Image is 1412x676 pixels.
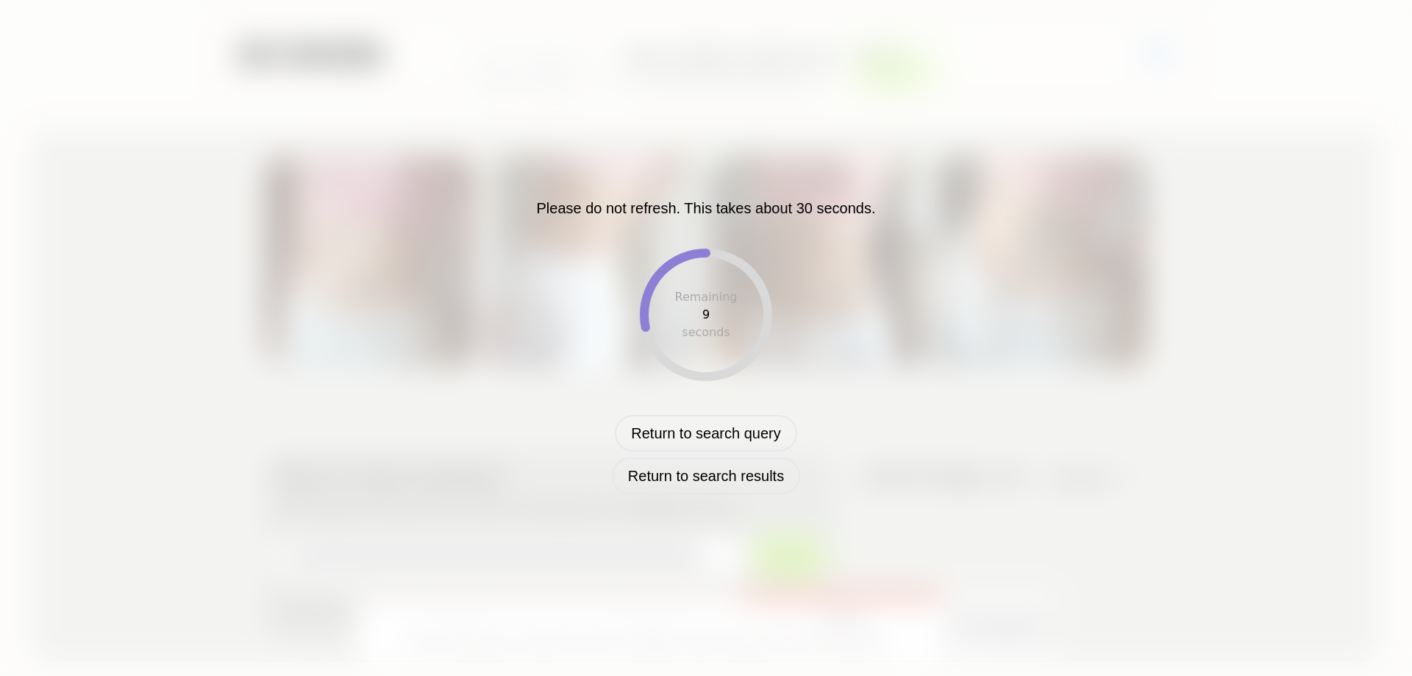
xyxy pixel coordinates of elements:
button: Return to search query [615,415,796,452]
div: Remaining [675,288,738,306]
p: Please do not refresh. This takes about 30 seconds. [536,197,875,219]
div: 9 [702,306,710,324]
button: Return to search results [612,458,800,494]
div: seconds [682,324,730,341]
